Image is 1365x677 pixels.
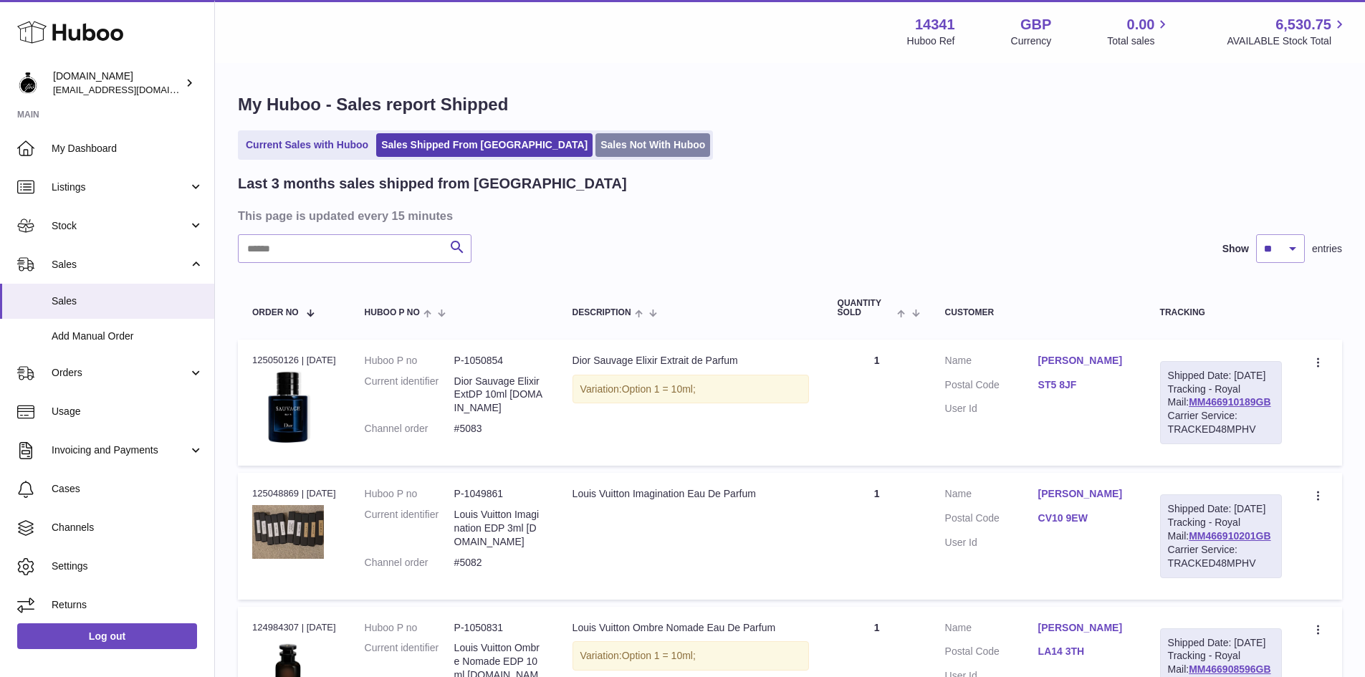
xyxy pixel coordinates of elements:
[365,375,454,416] dt: Current identifier
[52,142,203,155] span: My Dashboard
[52,443,188,457] span: Invoicing and Payments
[838,299,894,317] span: Quantity Sold
[454,621,544,635] dd: P-1050831
[945,354,1038,371] dt: Name
[52,560,203,573] span: Settings
[365,354,454,368] dt: Huboo P no
[52,294,203,308] span: Sales
[1168,543,1274,570] div: Carrier Service: TRACKED48MPHV
[1038,512,1131,525] a: CV10 9EW
[1160,494,1282,577] div: Tracking - Royal Mail:
[1038,645,1131,658] a: LA14 3TH
[823,473,931,599] td: 1
[252,487,336,500] div: 125048869 | [DATE]
[454,422,544,436] dd: #5083
[53,84,211,95] span: [EMAIL_ADDRESS][DOMAIN_NAME]
[1189,663,1270,675] a: MM466908596GB
[52,405,203,418] span: Usage
[915,15,955,34] strong: 14341
[454,375,544,416] dd: Dior Sauvage Elixir ExtDP 10ml [DOMAIN_NAME]
[945,402,1038,416] dt: User Id
[1038,354,1131,368] a: [PERSON_NAME]
[573,375,809,404] div: Variation:
[573,354,809,368] div: Dior Sauvage Elixir Extrait de Parfum
[252,308,299,317] span: Order No
[1107,15,1171,48] a: 0.00 Total sales
[1227,15,1348,48] a: 6,530.75 AVAILABLE Stock Total
[365,508,454,549] dt: Current identifier
[1227,34,1348,48] span: AVAILABLE Stock Total
[1127,15,1155,34] span: 0.00
[52,330,203,343] span: Add Manual Order
[1275,15,1331,34] span: 6,530.75
[252,354,336,367] div: 125050126 | [DATE]
[52,598,203,612] span: Returns
[241,133,373,157] a: Current Sales with Huboo
[365,422,454,436] dt: Channel order
[252,621,336,634] div: 124984307 | [DATE]
[454,354,544,368] dd: P-1050854
[573,308,631,317] span: Description
[454,487,544,501] dd: P-1049861
[573,621,809,635] div: Louis Vuitton Ombre Nomade Eau De Parfum
[365,487,454,501] dt: Huboo P no
[573,641,809,671] div: Variation:
[622,650,696,661] span: Option 1 = 10ml;
[17,623,197,649] a: Log out
[945,512,1038,529] dt: Postal Code
[945,536,1038,549] dt: User Id
[595,133,710,157] a: Sales Not With Huboo
[454,508,544,549] dd: Louis Vuitton Imagination EDP 3ml [DOMAIN_NAME]
[1168,502,1274,516] div: Shipped Date: [DATE]
[1038,378,1131,392] a: ST5 8JF
[17,72,39,94] img: theperfumesampler@gmail.com
[1107,34,1171,48] span: Total sales
[365,308,420,317] span: Huboo P no
[52,258,188,272] span: Sales
[252,371,324,443] img: dior_elixir_1800x1800_98ec8af1-b380-47db-8fc7-6364c6dc533d.webp
[52,521,203,534] span: Channels
[252,505,324,559] img: 143411751543647.jpg
[1011,34,1052,48] div: Currency
[52,366,188,380] span: Orders
[1038,487,1131,501] a: [PERSON_NAME]
[907,34,955,48] div: Huboo Ref
[52,219,188,233] span: Stock
[945,621,1038,638] dt: Name
[1168,369,1274,383] div: Shipped Date: [DATE]
[1189,530,1270,542] a: MM466910201GB
[238,93,1342,116] h1: My Huboo - Sales report Shipped
[945,308,1131,317] div: Customer
[1160,361,1282,444] div: Tracking - Royal Mail:
[1168,409,1274,436] div: Carrier Service: TRACKED48MPHV
[945,378,1038,395] dt: Postal Code
[52,482,203,496] span: Cases
[52,181,188,194] span: Listings
[365,556,454,570] dt: Channel order
[1222,242,1249,256] label: Show
[573,487,809,501] div: Louis Vuitton Imagination Eau De Parfum
[376,133,593,157] a: Sales Shipped From [GEOGRAPHIC_DATA]
[1168,636,1274,650] div: Shipped Date: [DATE]
[945,487,1038,504] dt: Name
[365,621,454,635] dt: Huboo P no
[823,340,931,466] td: 1
[238,208,1338,224] h3: This page is updated every 15 minutes
[53,69,182,97] div: [DOMAIN_NAME]
[238,174,627,193] h2: Last 3 months sales shipped from [GEOGRAPHIC_DATA]
[945,645,1038,662] dt: Postal Code
[454,556,544,570] dd: #5082
[1160,308,1282,317] div: Tracking
[1020,15,1051,34] strong: GBP
[1312,242,1342,256] span: entries
[1189,396,1270,408] a: MM466910189GB
[622,383,696,395] span: Option 1 = 10ml;
[1038,621,1131,635] a: [PERSON_NAME]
